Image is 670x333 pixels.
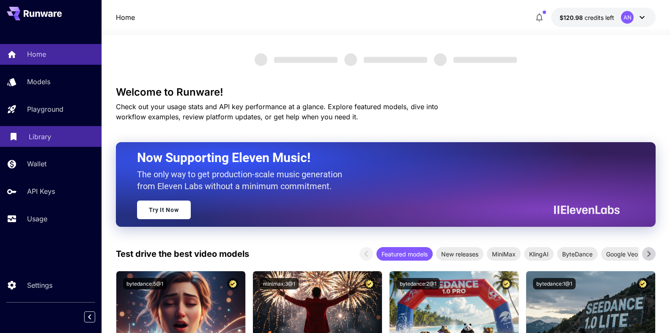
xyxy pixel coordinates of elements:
[487,250,521,259] span: MiniMax
[364,278,375,289] button: Certified Model – Vetted for best performance and includes a commercial license.
[29,132,51,142] p: Library
[533,278,576,289] button: bytedance:1@1
[560,13,614,22] div: $120.98382
[27,186,55,196] p: API Keys
[84,311,95,322] button: Collapse sidebar
[601,247,643,261] div: Google Veo
[116,248,249,260] p: Test drive the best video models
[116,102,438,121] span: Check out your usage stats and API key performance at a glance. Explore featured models, dive int...
[560,14,585,21] span: $120.98
[27,159,47,169] p: Wallet
[376,250,433,259] span: Featured models
[436,250,483,259] span: New releases
[27,49,46,59] p: Home
[137,201,191,219] a: Try It Now
[116,86,656,98] h3: Welcome to Runware!
[436,247,483,261] div: New releases
[27,77,50,87] p: Models
[137,168,349,192] p: The only way to get production-scale music generation from Eleven Labs without a minimum commitment.
[27,280,52,290] p: Settings
[637,278,648,289] button: Certified Model – Vetted for best performance and includes a commercial license.
[27,104,63,114] p: Playground
[585,14,614,21] span: credits left
[123,278,167,289] button: bytedance:5@1
[487,247,521,261] div: MiniMax
[524,250,554,259] span: KlingAI
[621,11,634,24] div: AN
[500,278,512,289] button: Certified Model – Vetted for best performance and includes a commercial license.
[557,247,598,261] div: ByteDance
[27,214,47,224] p: Usage
[116,12,135,22] a: Home
[137,150,614,166] h2: Now Supporting Eleven Music!
[376,247,433,261] div: Featured models
[91,309,102,325] div: Collapse sidebar
[227,278,239,289] button: Certified Model – Vetted for best performance and includes a commercial license.
[396,278,440,289] button: bytedance:2@1
[601,250,643,259] span: Google Veo
[557,250,598,259] span: ByteDance
[551,8,656,27] button: $120.98382AN
[260,278,299,289] button: minimax:3@1
[116,12,135,22] nav: breadcrumb
[524,247,554,261] div: KlingAI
